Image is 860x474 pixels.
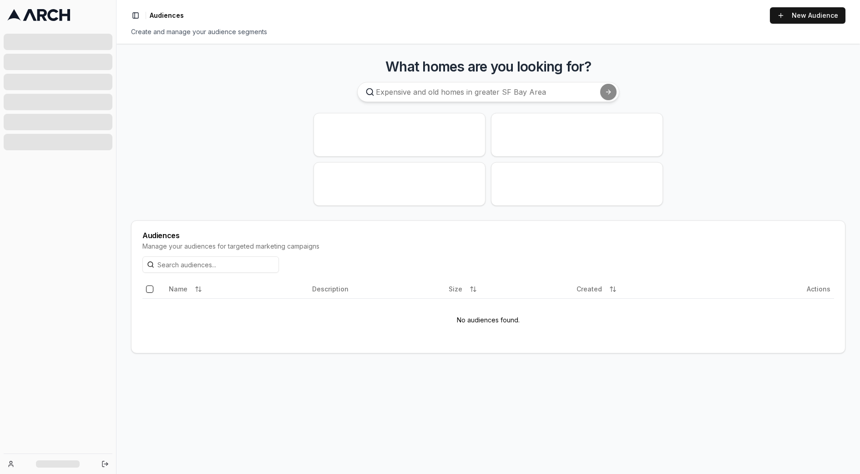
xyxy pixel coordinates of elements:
th: Description [309,280,445,298]
input: Expensive and old homes in greater SF Bay Area [357,82,619,102]
h3: What homes are you looking for? [131,58,845,75]
div: Create and manage your audience segments [131,27,845,36]
span: Audiences [150,11,184,20]
input: Search audiences... [142,256,279,273]
button: Log out [99,458,111,470]
th: Actions [738,280,834,298]
div: Created [577,282,734,296]
div: Audiences [142,232,834,239]
div: Manage your audiences for targeted marketing campaigns [142,242,834,251]
div: Name [169,282,305,296]
a: New Audience [770,7,845,24]
td: No audiences found. [142,298,834,342]
nav: breadcrumb [150,11,184,20]
div: Size [449,282,569,296]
